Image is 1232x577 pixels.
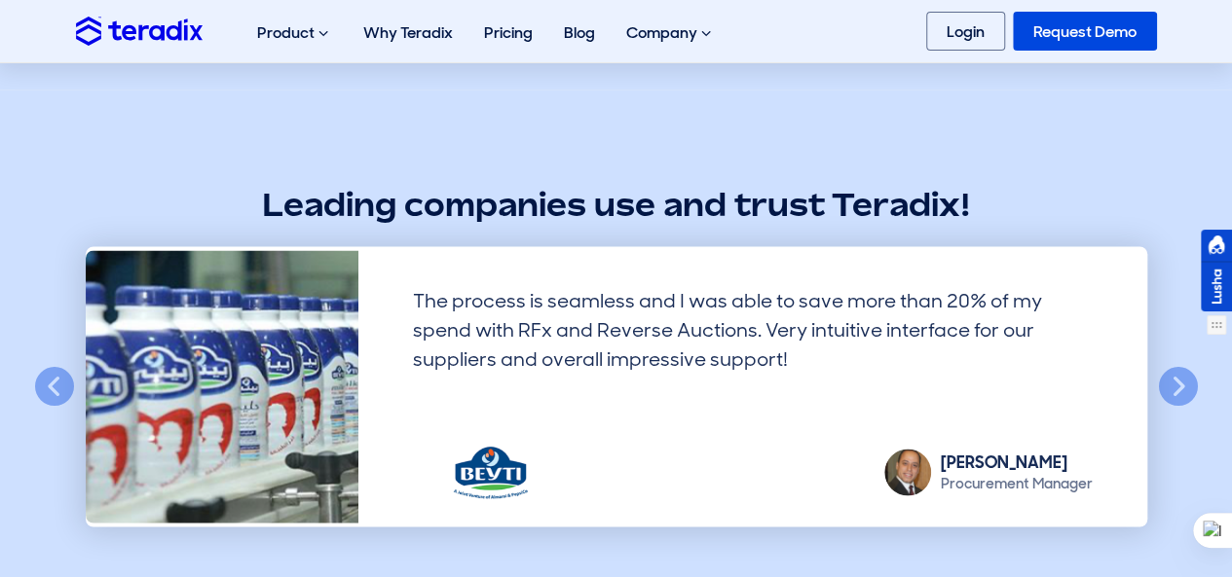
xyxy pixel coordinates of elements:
[1103,449,1205,550] iframe: Chatbot
[397,270,1108,417] div: The process is seamless and I was able to save more than 20% of my spend with RFx and Reverse Auc...
[884,449,931,495] img: Islam Abdel Maqsoud
[348,2,468,63] a: Why Teradix
[76,183,1157,227] h2: Leading companies use and trust Teradix!
[548,2,611,63] a: Blog
[413,441,569,503] img: Beyti
[76,17,203,45] img: Teradix logo
[1013,12,1157,51] a: Request Demo
[611,2,730,64] div: Company
[242,2,348,64] div: Product
[1157,365,1200,408] button: Next
[926,12,1005,51] a: Login
[941,473,1093,493] div: Procurement Manager
[468,2,548,63] a: Pricing
[33,365,76,408] button: Previous
[941,451,1093,474] div: [PERSON_NAME]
